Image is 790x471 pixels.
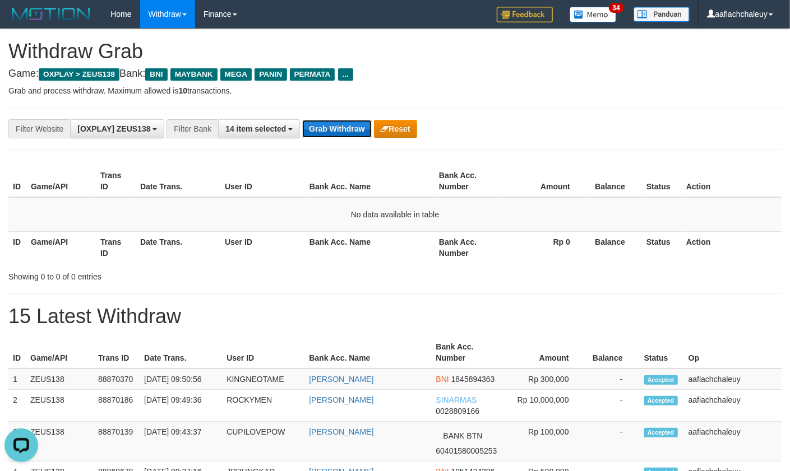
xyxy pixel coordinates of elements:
[435,231,504,263] th: Bank Acc. Number
[8,390,26,422] td: 2
[218,119,300,138] button: 14 item selected
[309,427,373,436] a: [PERSON_NAME]
[145,68,167,81] span: BNI
[4,4,38,38] button: Open LiveChat chat widget
[587,231,642,263] th: Balance
[505,369,586,390] td: Rp 300,000
[94,337,140,369] th: Trans ID
[644,396,678,405] span: Accepted
[8,369,26,390] td: 1
[436,407,479,416] span: Copy 0028809166 to clipboard
[222,337,304,369] th: User ID
[634,7,690,22] img: panduan.png
[642,231,682,263] th: Status
[451,375,495,384] span: Copy 1845894363 to clipboard
[26,165,96,197] th: Game/API
[586,337,640,369] th: Balance
[586,390,640,422] td: -
[220,165,305,197] th: User ID
[96,165,136,197] th: Trans ID
[570,7,617,22] img: Button%20Memo.svg
[504,165,587,197] th: Amount
[94,369,140,390] td: 88870370
[684,369,782,390] td: aaflachchaleuy
[609,3,624,13] span: 34
[39,68,119,81] span: OXPLAY > ZEUS138
[26,337,94,369] th: Game/API
[8,337,26,369] th: ID
[642,165,682,197] th: Status
[70,119,164,138] button: [OXPLAY] ZEUS138
[222,390,304,422] td: ROCKYMEN
[682,231,782,263] th: Action
[304,337,431,369] th: Bank Acc. Name
[26,369,94,390] td: ZEUS138
[8,85,782,96] p: Grab and process withdraw. Maximum allowed is transactions.
[374,120,417,138] button: Reset
[338,68,353,81] span: ...
[178,86,187,95] strong: 10
[644,375,678,385] span: Accepted
[96,231,136,263] th: Trans ID
[305,231,435,263] th: Bank Acc. Name
[255,68,287,81] span: PANIN
[8,422,26,461] td: 3
[26,390,94,422] td: ZEUS138
[8,68,782,80] h4: Game: Bank:
[684,422,782,461] td: aaflachchaleuy
[435,165,504,197] th: Bank Acc. Number
[140,337,222,369] th: Date Trans.
[170,68,218,81] span: MAYBANK
[302,120,371,138] button: Grab Withdraw
[8,197,782,232] td: No data available in table
[431,337,505,369] th: Bank Acc. Number
[309,375,373,384] a: [PERSON_NAME]
[140,390,222,422] td: [DATE] 09:49:36
[587,165,642,197] th: Balance
[222,369,304,390] td: KINGNEOTAME
[640,337,684,369] th: Status
[8,119,70,138] div: Filter Website
[220,68,252,81] span: MEGA
[644,428,678,437] span: Accepted
[290,68,335,81] span: PERMATA
[436,375,449,384] span: BNI
[26,422,94,461] td: ZEUS138
[8,267,321,282] div: Showing 0 to 0 of 0 entries
[8,40,782,63] h1: Withdraw Grab
[305,165,435,197] th: Bank Acc. Name
[436,446,497,455] span: Copy 60401580005253 to clipboard
[8,305,782,328] h1: 15 Latest Withdraw
[136,231,220,263] th: Date Trans.
[140,369,222,390] td: [DATE] 09:50:56
[505,390,586,422] td: Rp 10,000,000
[136,165,220,197] th: Date Trans.
[8,165,26,197] th: ID
[26,231,96,263] th: Game/API
[586,369,640,390] td: -
[94,390,140,422] td: 88870186
[77,124,150,133] span: [OXPLAY] ZEUS138
[682,165,782,197] th: Action
[225,124,286,133] span: 14 item selected
[222,422,304,461] td: CUPILOVEPOW
[309,395,373,404] a: [PERSON_NAME]
[220,231,305,263] th: User ID
[140,422,222,461] td: [DATE] 09:43:37
[684,337,782,369] th: Op
[497,7,553,22] img: Feedback.jpg
[436,395,477,404] span: SINARMAS
[505,337,586,369] th: Amount
[8,231,26,263] th: ID
[505,422,586,461] td: Rp 100,000
[436,426,489,445] span: BANK BTN
[94,422,140,461] td: 88870139
[586,422,640,461] td: -
[167,119,218,138] div: Filter Bank
[504,231,587,263] th: Rp 0
[8,6,94,22] img: MOTION_logo.png
[684,390,782,422] td: aaflachchaleuy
